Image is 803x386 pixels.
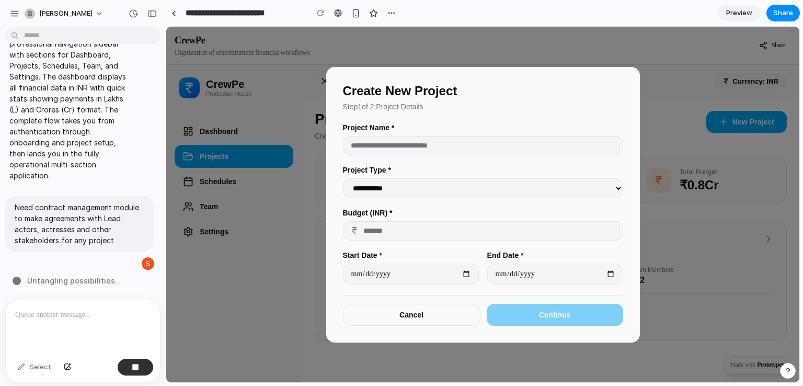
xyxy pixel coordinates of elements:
[321,224,457,233] label: End Date *
[773,8,793,18] span: Share
[15,202,145,246] p: Need contract management module to make agreements with Lead actors, actresses and other stakehol...
[726,8,752,18] span: Preview
[177,57,457,72] h2: Create New Project
[177,97,457,105] label: Project Name *
[177,76,457,84] p: Step 1 of 2: Project Details
[177,224,313,233] label: Start Date *
[39,8,93,19] span: [PERSON_NAME]
[177,139,457,147] label: Project Type *
[766,5,800,21] button: Share
[718,5,760,21] a: Preview
[177,182,457,190] label: Budget (INR) *
[177,277,314,299] button: Cancel
[20,5,109,22] button: [PERSON_NAME]
[9,27,129,181] p: The entire app now has a professional navigation sidebar with sections for Dashboard, Projects, S...
[27,275,115,286] span: Untangling possibilities
[320,277,457,299] button: Continue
